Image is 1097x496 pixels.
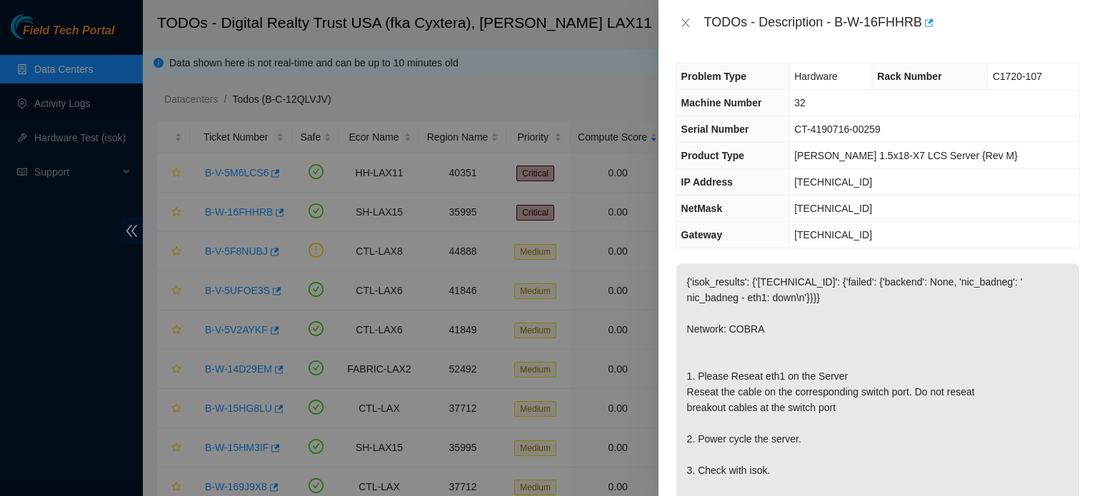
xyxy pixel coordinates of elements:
span: Machine Number [681,97,762,108]
span: [TECHNICAL_ID] [794,203,872,214]
span: NetMask [681,203,723,214]
span: C1720-107 [993,71,1042,82]
span: Hardware [794,71,838,82]
span: IP Address [681,176,733,188]
span: Serial Number [681,123,749,135]
span: Rack Number [877,71,941,82]
span: Gateway [681,229,723,241]
span: close [680,17,691,29]
span: Product Type [681,150,744,161]
span: CT-4190716-00259 [794,123,881,135]
span: [TECHNICAL_ID] [794,176,872,188]
button: Close [676,16,696,30]
div: TODOs - Description - B-W-16FHHRB [704,11,1080,34]
span: Problem Type [681,71,747,82]
span: [TECHNICAL_ID] [794,229,872,241]
span: 32 [794,97,806,108]
span: [PERSON_NAME] 1.5x18-X7 LCS Server {Rev M} [794,150,1018,161]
